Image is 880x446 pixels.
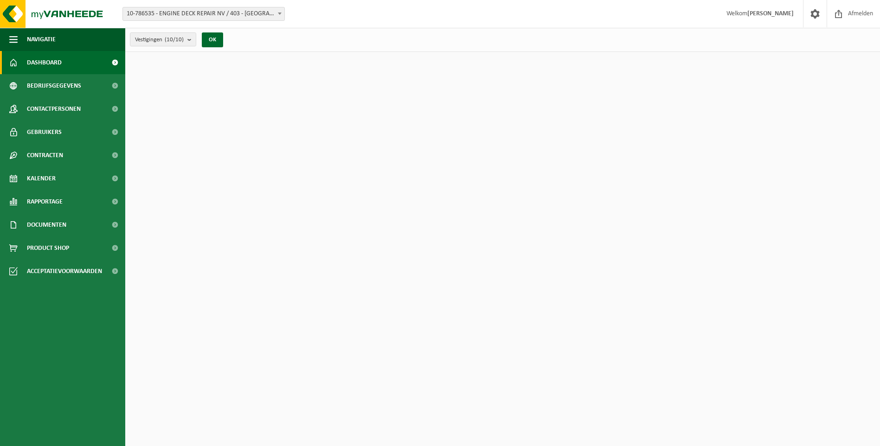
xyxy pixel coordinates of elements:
[27,97,81,121] span: Contactpersonen
[165,37,184,43] count: (10/10)
[202,32,223,47] button: OK
[123,7,284,20] span: 10-786535 - ENGINE DECK REPAIR NV / 403 - ANTWERPEN
[130,32,196,46] button: Vestigingen(10/10)
[27,236,69,260] span: Product Shop
[27,121,62,144] span: Gebruikers
[27,213,66,236] span: Documenten
[747,10,794,17] strong: [PERSON_NAME]
[27,144,63,167] span: Contracten
[27,28,56,51] span: Navigatie
[27,190,63,213] span: Rapportage
[122,7,285,21] span: 10-786535 - ENGINE DECK REPAIR NV / 403 - ANTWERPEN
[135,33,184,47] span: Vestigingen
[27,51,62,74] span: Dashboard
[27,167,56,190] span: Kalender
[27,260,102,283] span: Acceptatievoorwaarden
[27,74,81,97] span: Bedrijfsgegevens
